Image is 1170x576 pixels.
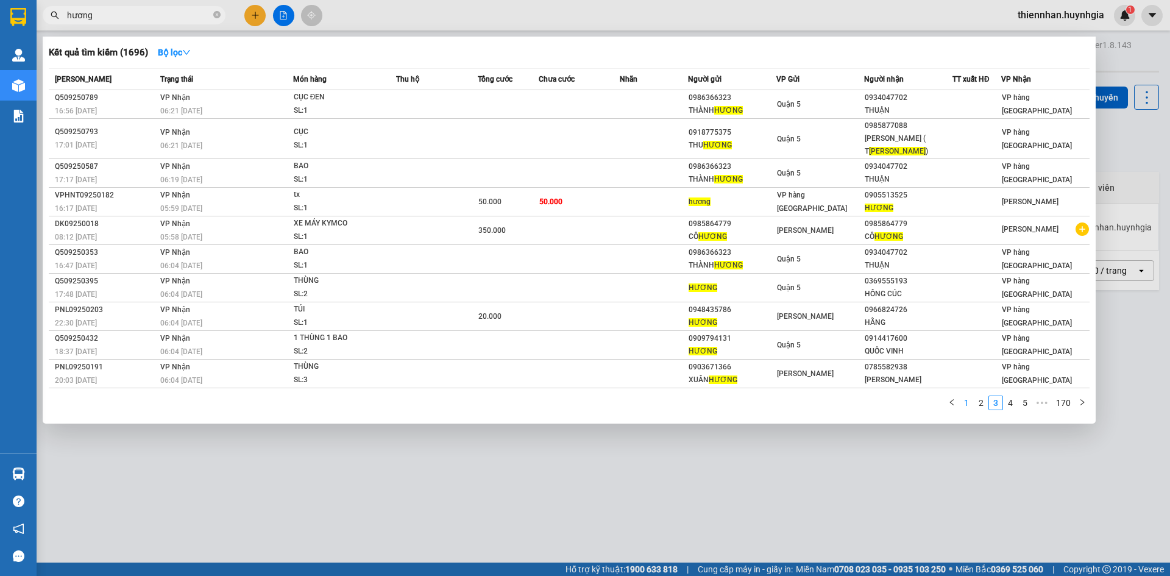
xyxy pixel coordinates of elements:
[182,48,191,57] span: down
[689,230,776,243] div: CÔ
[148,43,200,62] button: Bộ lọcdown
[689,361,776,374] div: 0903671366
[1052,396,1074,410] a: 170
[55,75,112,84] span: [PERSON_NAME]
[689,218,776,230] div: 0985864779
[865,104,952,117] div: THUẬN
[294,246,385,259] div: BAO
[689,197,711,206] span: hương
[160,233,202,241] span: 05:58 [DATE]
[865,275,952,288] div: 0369555193
[294,259,385,272] div: SL: 1
[160,334,190,343] span: VP Nhận
[865,345,952,358] div: QUỐC VINH
[55,361,157,374] div: PNL09250191
[959,396,974,410] li: 1
[55,218,157,230] div: DK09250018
[1004,396,1017,410] a: 4
[10,8,26,26] img: logo-vxr
[1002,334,1072,356] span: VP hàng [GEOGRAPHIC_DATA]
[1075,396,1090,410] li: Next Page
[1075,396,1090,410] button: right
[160,376,202,385] span: 06:04 [DATE]
[865,189,952,202] div: 0905513525
[1052,396,1075,410] li: 170
[55,376,97,385] span: 20:03 [DATE]
[160,219,190,228] span: VP Nhận
[865,361,952,374] div: 0785582938
[478,226,506,235] span: 350.000
[689,104,776,117] div: THÀNH
[294,126,385,139] div: CỤC
[294,274,385,288] div: THÙNG
[714,261,743,269] span: HƯƠNG
[689,173,776,186] div: THÀNH
[55,160,157,173] div: Q509250587
[294,202,385,215] div: SL: 1
[12,468,25,480] img: warehouse-icon
[689,160,776,173] div: 0986366323
[160,128,190,137] span: VP Nhận
[160,204,202,213] span: 05:59 [DATE]
[974,396,988,410] a: 2
[55,189,157,202] div: VPHNT09250182
[1002,277,1072,299] span: VP hàng [GEOGRAPHIC_DATA]
[396,75,419,84] span: Thu hộ
[160,363,190,371] span: VP Nhận
[160,93,190,102] span: VP Nhận
[1001,75,1031,84] span: VP Nhận
[777,369,834,378] span: [PERSON_NAME]
[294,173,385,187] div: SL: 1
[12,79,25,92] img: warehouse-icon
[952,75,990,84] span: TT xuất HĐ
[55,246,157,259] div: Q509250353
[55,332,157,345] div: Q509250432
[539,197,562,206] span: 50.000
[55,304,157,316] div: PNL09250203
[874,232,903,241] span: HƯƠNG
[294,91,385,104] div: CỤC ĐEN
[1003,396,1018,410] li: 4
[709,375,737,384] span: HƯƠNG
[55,176,97,184] span: 17:17 [DATE]
[55,126,157,138] div: Q509250793
[865,173,952,186] div: THUẬN
[777,226,834,235] span: [PERSON_NAME]
[865,259,952,272] div: THUẬN
[158,48,191,57] strong: Bộ lọc
[989,396,1002,410] a: 3
[1032,396,1052,410] li: Next 5 Pages
[294,217,385,230] div: XE MÁY KYMCO
[689,246,776,259] div: 0986366323
[55,107,97,115] span: 16:56 [DATE]
[160,75,193,84] span: Trạng thái
[865,332,952,345] div: 0914417600
[55,233,97,241] span: 08:12 [DATE]
[160,176,202,184] span: 06:19 [DATE]
[864,75,904,84] span: Người nhận
[55,319,97,327] span: 22:30 [DATE]
[55,290,97,299] span: 17:48 [DATE]
[160,277,190,285] span: VP Nhận
[539,75,575,84] span: Chưa cước
[13,523,24,535] span: notification
[865,316,952,329] div: HẰNG
[777,100,801,108] span: Quận 5
[293,75,327,84] span: Món hàng
[294,104,385,118] div: SL: 1
[294,160,385,173] div: BAO
[12,110,25,123] img: solution-icon
[478,312,502,321] span: 20.000
[777,169,801,177] span: Quận 5
[945,396,959,410] button: left
[865,304,952,316] div: 0966824726
[294,303,385,316] div: TÚI
[689,374,776,386] div: XUÂN
[294,188,385,202] div: tx
[478,197,502,206] span: 50.000
[948,399,955,406] span: left
[160,319,202,327] span: 06:04 [DATE]
[865,204,893,212] span: HƯƠNG
[55,275,157,288] div: Q509250395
